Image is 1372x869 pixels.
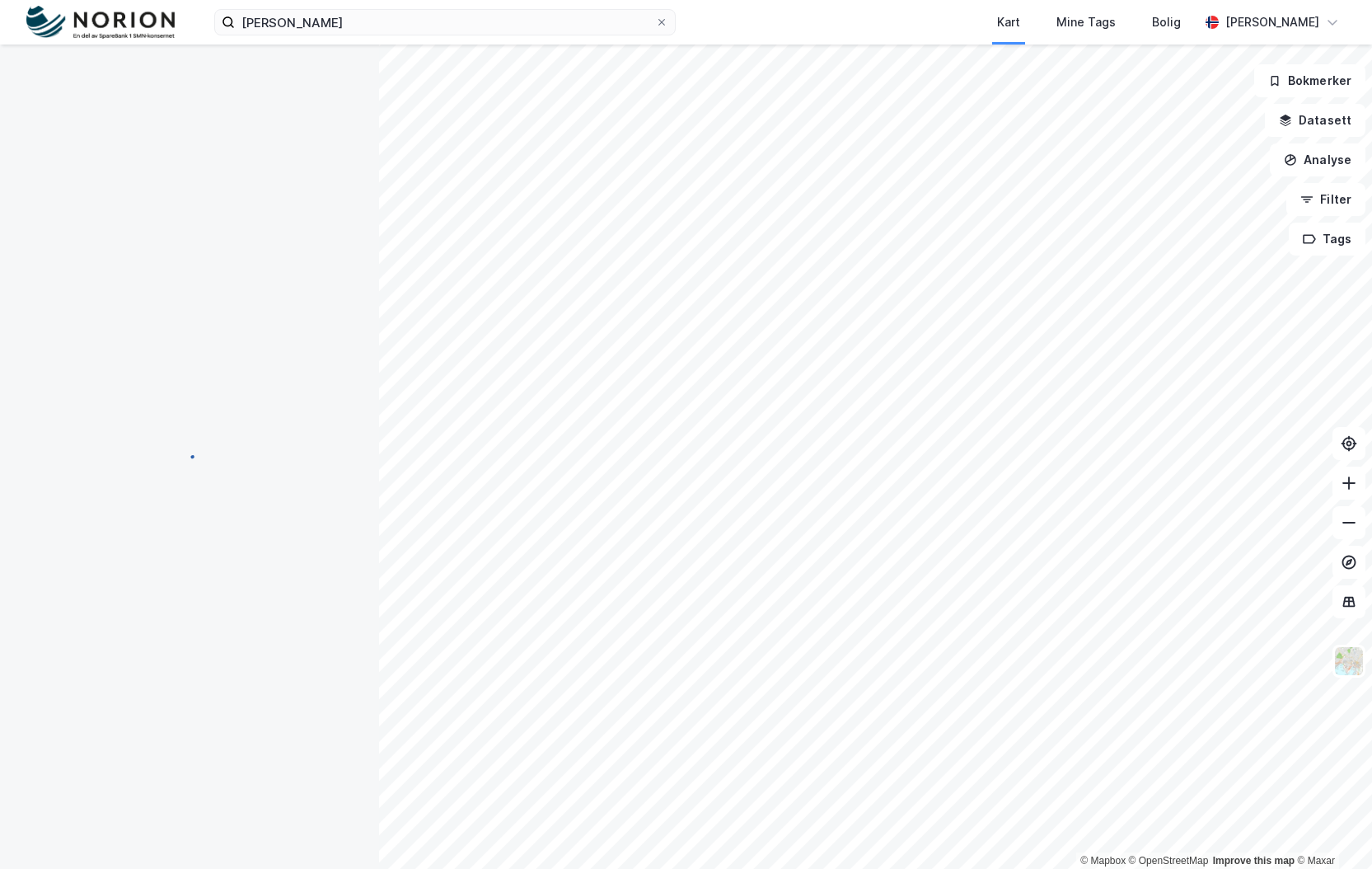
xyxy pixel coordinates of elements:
[1225,12,1319,32] div: [PERSON_NAME]
[1056,12,1116,32] div: Mine Tags
[1333,646,1365,677] img: Z
[997,12,1020,32] div: Kart
[1290,790,1372,869] iframe: Chat Widget
[1152,12,1181,32] div: Bolig
[1270,143,1365,176] button: Analyse
[1289,223,1365,256] button: Tags
[1265,104,1365,137] button: Datasett
[235,10,655,35] input: Søk på adresse, matrikkel, gårdeiere, leietakere eller personer
[176,434,203,460] img: spinner.a6d8c91a73a9ac5275cf975e30b51cfb.svg
[1080,855,1126,867] a: Mapbox
[1213,855,1295,867] a: Improve this map
[1254,64,1365,97] button: Bokmerker
[26,6,175,40] img: norion-logo.80e7a08dc31c2e691866.png
[1129,855,1209,867] a: OpenStreetMap
[1290,790,1372,869] div: Kontrollprogram for chat
[1286,183,1365,216] button: Filter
